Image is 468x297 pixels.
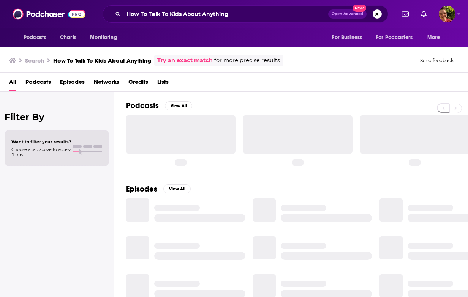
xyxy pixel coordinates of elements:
button: open menu [85,30,127,45]
button: View All [165,101,192,110]
span: Open Advanced [332,12,363,16]
button: open menu [422,30,450,45]
h2: Filter By [5,112,109,123]
a: Show notifications dropdown [399,8,412,20]
button: open menu [18,30,56,45]
h3: Search [25,57,44,64]
button: Send feedback [418,57,456,64]
h2: Episodes [126,184,157,194]
button: Open AdvancedNew [328,9,367,19]
h2: Podcasts [126,101,159,110]
a: EpisodesView All [126,184,191,194]
a: Credits [128,76,148,91]
a: Episodes [60,76,85,91]
a: All [9,76,16,91]
span: Podcasts [24,32,46,43]
a: Charts [55,30,81,45]
a: Try an exact match [157,56,213,65]
a: Podcasts [25,76,51,91]
input: Search podcasts, credits, & more... [123,8,328,20]
span: New [353,5,366,12]
a: Lists [157,76,169,91]
button: open menu [327,30,372,45]
span: Logged in as Marz [439,6,455,22]
button: View All [163,184,191,193]
span: Monitoring [90,32,117,43]
span: Want to filter your results? [11,139,71,145]
span: For Podcasters [376,32,413,43]
button: Show profile menu [439,6,455,22]
span: for more precise results [214,56,280,65]
div: Search podcasts, credits, & more... [103,5,388,23]
h3: How To Talk To Kids About Anything [53,57,151,64]
span: Choose a tab above to access filters. [11,147,71,157]
img: User Profile [439,6,455,22]
a: Show notifications dropdown [418,8,430,20]
span: Charts [60,32,76,43]
button: open menu [371,30,424,45]
img: Podchaser - Follow, Share and Rate Podcasts [13,7,85,21]
a: PodcastsView All [126,101,192,110]
span: More [427,32,440,43]
span: For Business [332,32,362,43]
a: Networks [94,76,119,91]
